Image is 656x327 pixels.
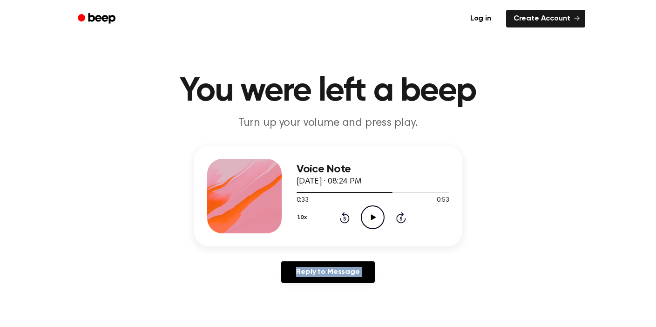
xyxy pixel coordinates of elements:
h1: You were left a beep [90,75,567,108]
p: Turn up your volume and press play. [149,116,507,131]
span: 0:33 [297,196,309,205]
a: Log in [461,8,500,29]
a: Create Account [506,10,585,27]
button: 1.0x [297,210,311,225]
span: [DATE] · 08:24 PM [297,177,362,186]
h3: Voice Note [297,163,449,176]
span: 0:53 [437,196,449,205]
a: Reply to Message [281,261,374,283]
a: Beep [71,10,124,28]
